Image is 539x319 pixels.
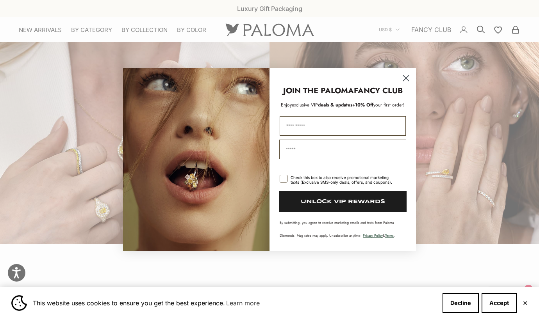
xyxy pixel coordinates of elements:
[225,297,261,309] a: Learn more
[283,85,354,96] strong: JOIN THE PALOMA
[123,68,269,250] img: Loading...
[482,293,517,313] button: Accept
[354,85,403,96] strong: FANCY CLUB
[279,191,407,212] button: UNLOCK VIP REWARDS
[33,297,436,309] span: This website uses cookies to ensure you get the best experience.
[363,233,395,238] span: & .
[280,220,406,238] p: By submitting, you agree to receive marketing emails and texts from Paloma Diamonds. Msg rates ma...
[292,101,352,108] span: deals & updates
[352,101,405,108] span: + your first order!
[385,233,394,238] a: Terms
[363,233,383,238] a: Privacy Policy
[291,175,396,184] div: Check this box to also receive promotional marketing texts (Exclusive SMS-only deals, offers, and...
[280,116,406,136] input: First Name
[11,295,27,311] img: Cookie banner
[399,71,413,85] button: Close dialog
[523,301,528,305] button: Close
[281,101,292,108] span: Enjoy
[355,101,373,108] span: 10% Off
[443,293,479,313] button: Decline
[292,101,318,108] span: exclusive VIP
[279,140,406,159] input: Email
